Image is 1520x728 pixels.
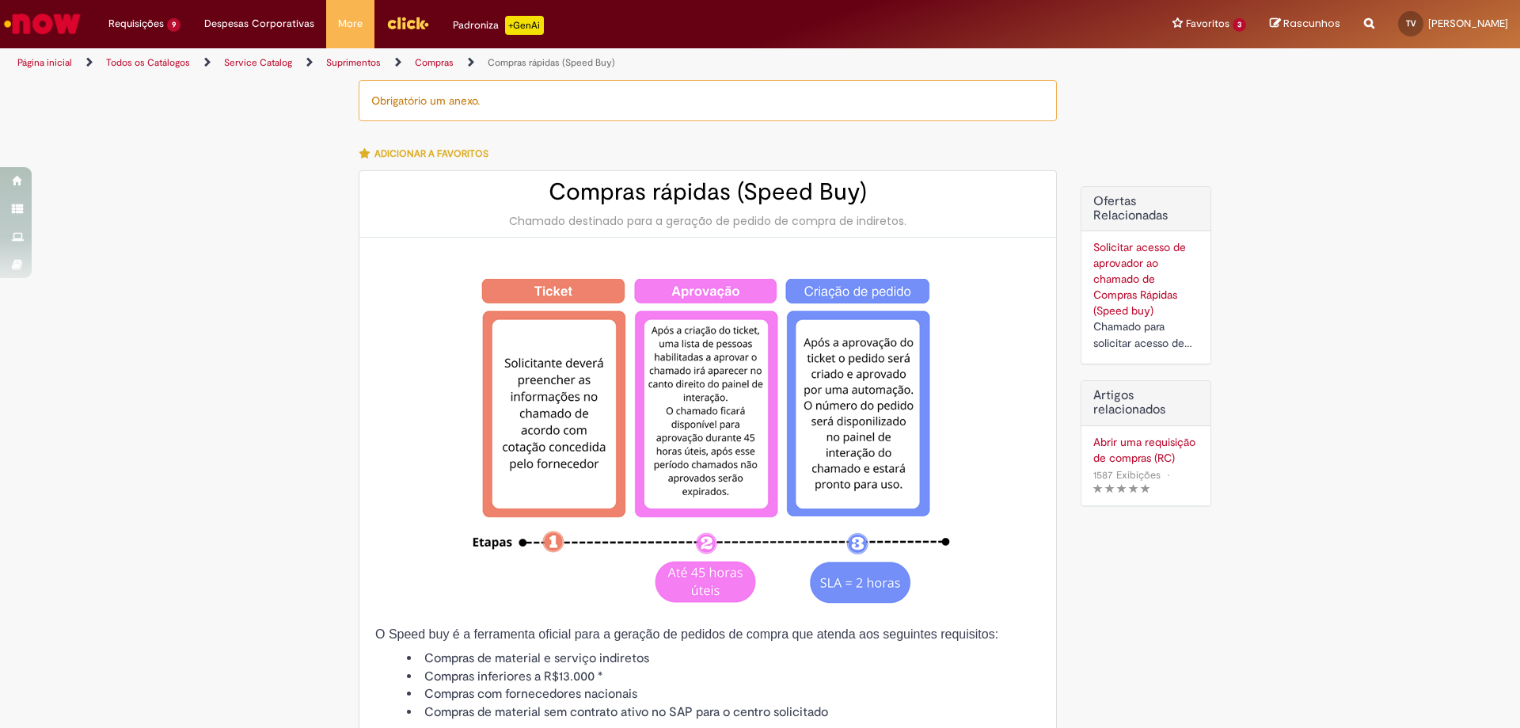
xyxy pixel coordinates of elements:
button: Adicionar a Favoritos [359,137,497,170]
span: Adicionar a Favoritos [374,147,488,160]
span: TV [1406,18,1416,29]
li: Compras inferiores a R$13.000 * [407,668,1040,686]
span: 3 [1233,18,1246,32]
span: Requisições [108,16,164,32]
p: +GenAi [505,16,544,35]
h2: Ofertas Relacionadas [1093,195,1199,223]
a: Solicitar acesso de aprovador ao chamado de Compras Rápidas (Speed buy) [1093,240,1186,318]
span: Despesas Corporativas [204,16,314,32]
ul: Trilhas de página [12,48,1001,78]
div: Padroniza [453,16,544,35]
div: Ofertas Relacionadas [1081,186,1211,364]
li: Compras de material e serviço indiretos [407,650,1040,668]
span: More [338,16,363,32]
img: click_logo_yellow_360x200.png [386,11,429,35]
div: Obrigatório um anexo. [359,80,1057,121]
span: Favoritos [1186,16,1229,32]
li: Compras com fornecedores nacionais [407,685,1040,703]
a: Compras [415,56,454,69]
span: Rascunhos [1283,16,1340,31]
a: Rascunhos [1270,17,1340,32]
a: Service Catalog [224,56,292,69]
span: • [1164,464,1173,486]
span: 1587 Exibições [1093,468,1161,482]
a: Compras rápidas (Speed Buy) [488,56,615,69]
img: ServiceNow [2,8,83,40]
a: Todos os Catálogos [106,56,190,69]
span: [PERSON_NAME] [1428,17,1508,30]
h3: Artigos relacionados [1093,389,1199,417]
li: Compras de material sem contrato ativo no SAP para o centro solicitado [407,703,1040,722]
span: 9 [167,18,180,32]
span: O Speed buy é a ferramenta oficial para a geração de pedidos de compra que atenda aos seguintes r... [375,627,998,641]
a: Página inicial [17,56,72,69]
div: Chamado para solicitar acesso de aprovador ao ticket de Speed buy [1093,318,1199,352]
a: Abrir uma requisição de compras (RC) [1093,434,1199,466]
div: Chamado destinado para a geração de pedido de compra de indiretos. [375,213,1040,229]
a: Suprimentos [326,56,381,69]
h2: Compras rápidas (Speed Buy) [375,179,1040,205]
